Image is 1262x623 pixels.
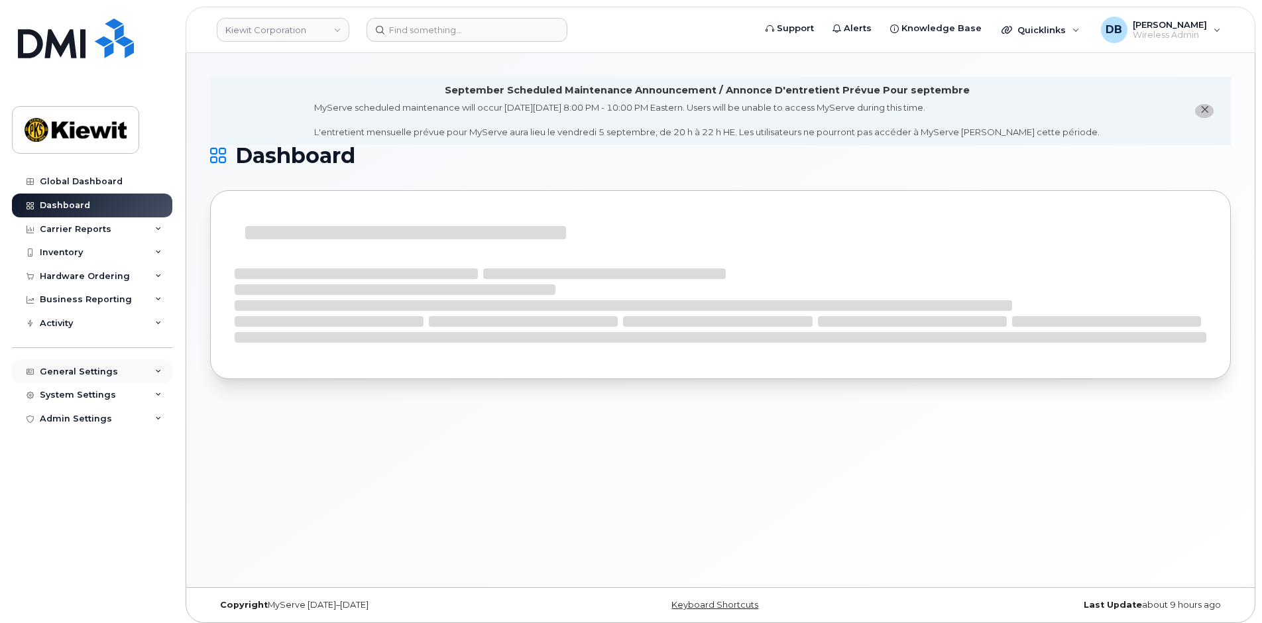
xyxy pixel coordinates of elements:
[210,600,550,610] div: MyServe [DATE]–[DATE]
[220,600,268,610] strong: Copyright
[891,600,1231,610] div: about 9 hours ago
[1195,104,1214,118] button: close notification
[1084,600,1142,610] strong: Last Update
[235,146,355,166] span: Dashboard
[1204,565,1252,613] iframe: Messenger Launcher
[445,84,970,97] div: September Scheduled Maintenance Announcement / Annonce D'entretient Prévue Pour septembre
[314,101,1100,139] div: MyServe scheduled maintenance will occur [DATE][DATE] 8:00 PM - 10:00 PM Eastern. Users will be u...
[671,600,758,610] a: Keyboard Shortcuts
